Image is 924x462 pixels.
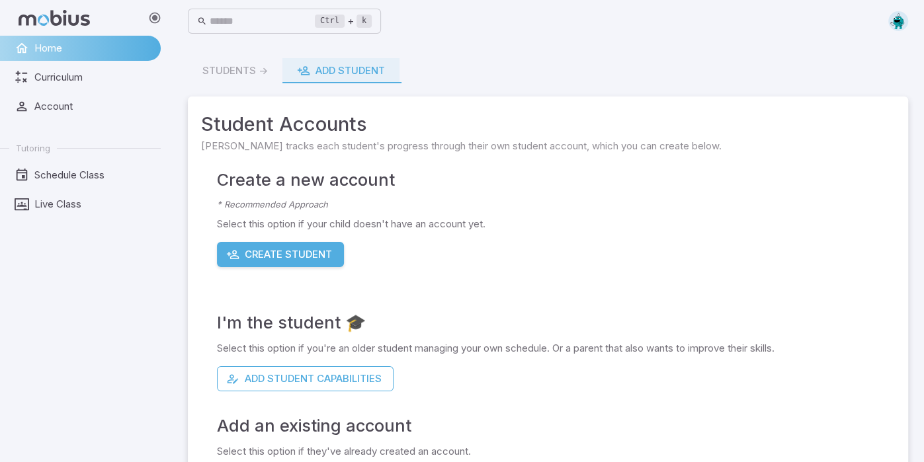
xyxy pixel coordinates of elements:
[217,412,895,439] h4: Add an existing account
[217,444,895,459] p: Select this option if they've already created an account.
[315,13,372,29] div: +
[217,167,895,193] h4: Create a new account
[357,15,372,28] kbd: k
[201,139,895,153] span: [PERSON_NAME] tracks each student's progress through their own student account, which you can cre...
[217,198,895,212] p: * Recommended Approach
[34,197,151,212] span: Live Class
[34,70,151,85] span: Curriculum
[217,366,394,391] button: Add Student Capabilities
[201,110,895,139] span: Student Accounts
[34,168,151,182] span: Schedule Class
[315,15,345,28] kbd: Ctrl
[888,11,908,31] img: octagon.svg
[34,99,151,114] span: Account
[217,309,895,336] h4: I'm the student 🎓
[217,341,895,356] p: Select this option if you're an older student managing your own schedule. Or a parent that also w...
[297,63,385,78] div: Add Student
[217,217,895,231] p: Select this option if your child doesn't have an account yet.
[34,41,151,56] span: Home
[16,142,50,154] span: Tutoring
[217,242,344,267] button: Create Student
